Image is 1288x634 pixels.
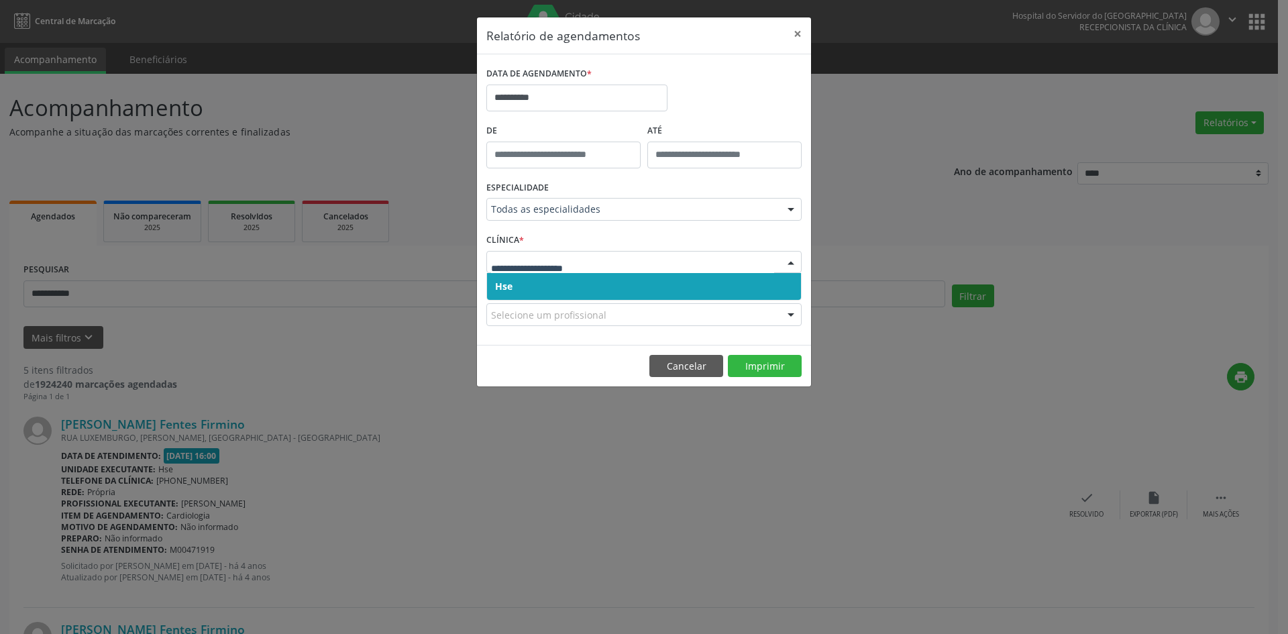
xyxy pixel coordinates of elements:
[486,178,549,199] label: ESPECIALIDADE
[491,308,606,322] span: Selecione um profissional
[486,121,641,142] label: De
[486,230,524,251] label: CLÍNICA
[486,64,592,85] label: DATA DE AGENDAMENTO
[486,27,640,44] h5: Relatório de agendamentos
[495,280,513,293] span: Hse
[649,355,723,378] button: Cancelar
[784,17,811,50] button: Close
[491,203,774,216] span: Todas as especialidades
[647,121,802,142] label: ATÉ
[728,355,802,378] button: Imprimir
